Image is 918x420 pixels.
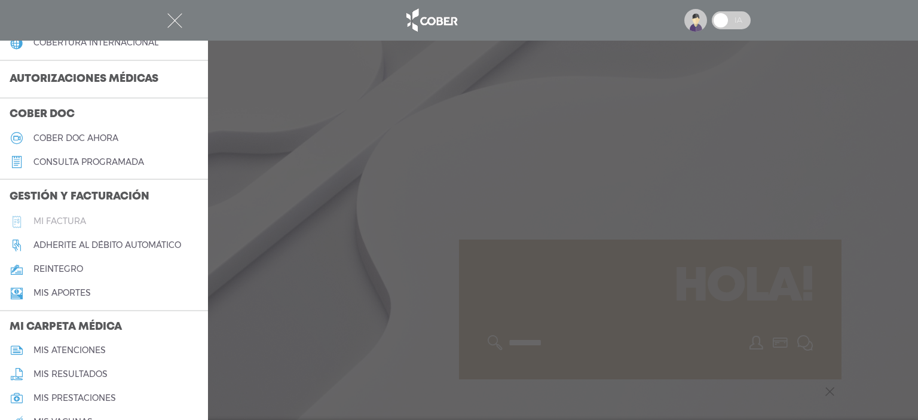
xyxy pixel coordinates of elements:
h5: consulta programada [33,157,144,167]
h5: reintegro [33,264,83,274]
h5: Mis aportes [33,288,91,298]
h5: Mi factura [33,216,86,226]
img: Cober_menu-close-white.svg [167,13,182,28]
h5: mis resultados [33,369,108,379]
h5: cobertura internacional [33,38,158,48]
img: logo_cober_home-white.png [400,6,463,35]
img: profile-placeholder.svg [684,9,707,32]
h5: Cober doc ahora [33,133,118,143]
h5: Adherite al débito automático [33,240,181,250]
h5: mis prestaciones [33,393,116,403]
h5: mis atenciones [33,345,106,355]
